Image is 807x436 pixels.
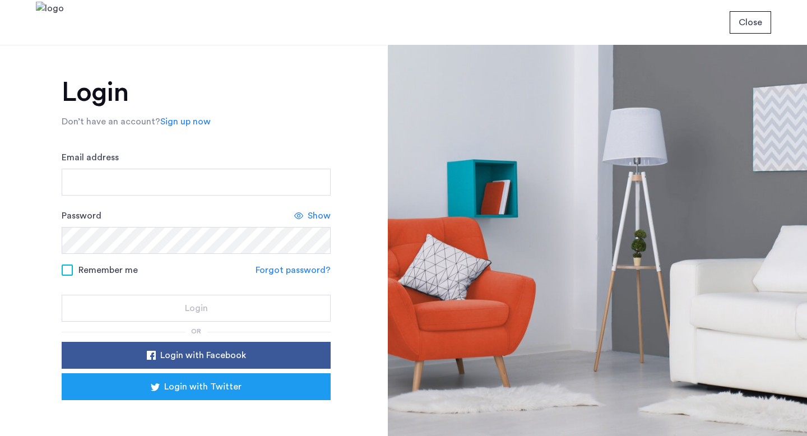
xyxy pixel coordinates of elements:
a: Sign up now [160,115,211,128]
span: Remember me [78,263,138,277]
span: or [191,328,201,335]
span: Show [308,209,331,222]
span: Don’t have an account? [62,117,160,126]
h1: Login [62,79,331,106]
label: Email address [62,151,119,164]
span: Login with Facebook [160,349,246,362]
span: Close [739,16,762,29]
img: logo [36,2,64,44]
span: Login [185,302,208,315]
label: Password [62,209,101,222]
button: button [730,11,771,34]
a: Forgot password? [256,263,331,277]
button: button [62,373,331,400]
button: button [62,295,331,322]
span: Login with Twitter [164,380,242,393]
button: button [62,342,331,369]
